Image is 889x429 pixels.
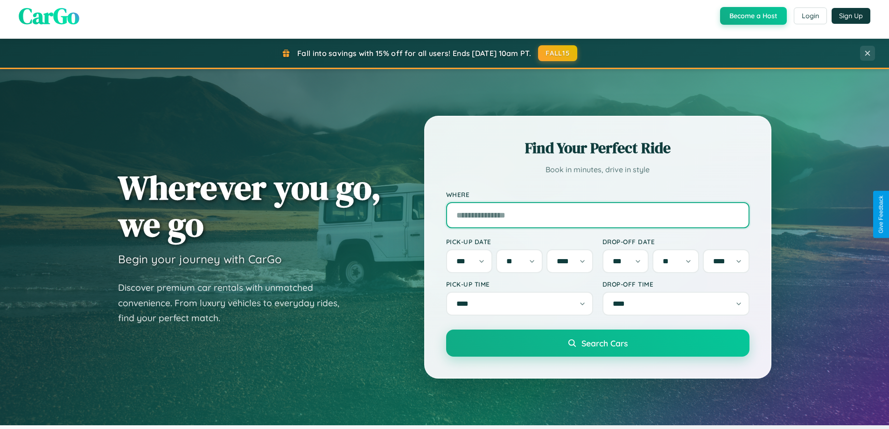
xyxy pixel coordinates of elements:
button: FALL15 [538,45,577,61]
label: Pick-up Date [446,238,593,246]
p: Book in minutes, drive in style [446,163,749,176]
button: Search Cars [446,330,749,357]
span: CarGo [19,0,79,31]
h3: Begin your journey with CarGo [118,252,282,266]
div: Give Feedback [878,196,884,233]
button: Become a Host [720,7,787,25]
p: Discover premium car rentals with unmatched convenience. From luxury vehicles to everyday rides, ... [118,280,351,326]
label: Drop-off Time [602,280,749,288]
h2: Find Your Perfect Ride [446,138,749,158]
h1: Wherever you go, we go [118,169,381,243]
button: Login [794,7,827,24]
label: Where [446,190,749,198]
span: Search Cars [581,338,628,348]
label: Pick-up Time [446,280,593,288]
label: Drop-off Date [602,238,749,246]
button: Sign Up [832,8,870,24]
span: Fall into savings with 15% off for all users! Ends [DATE] 10am PT. [297,49,531,58]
